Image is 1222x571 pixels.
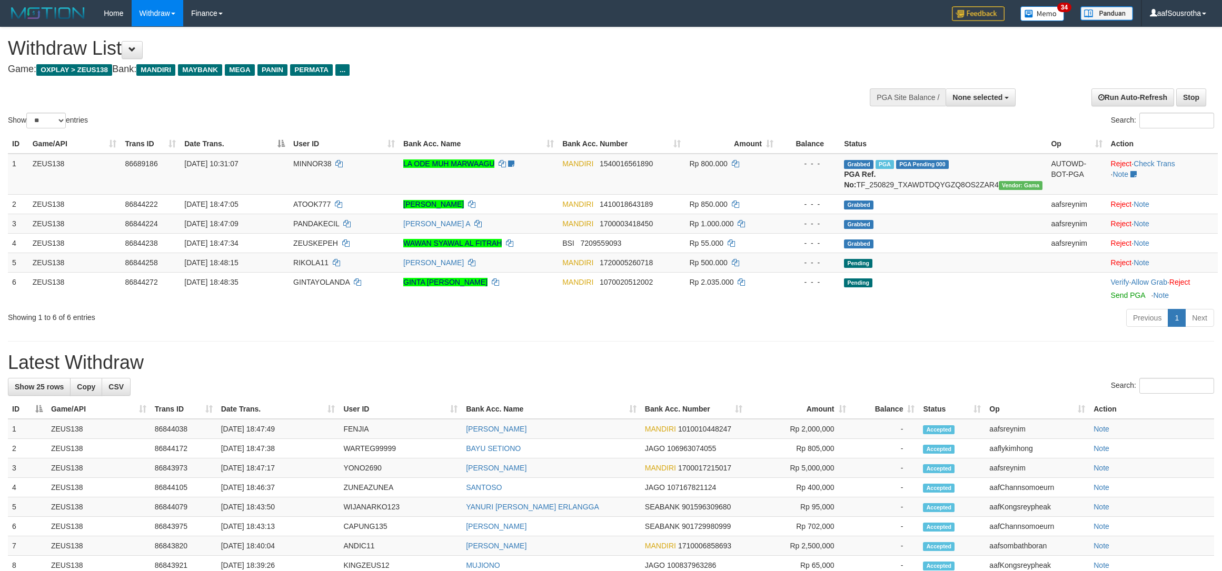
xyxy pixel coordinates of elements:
[919,399,985,419] th: Status: activate to sort column ascending
[184,278,238,286] span: [DATE] 18:48:35
[923,562,955,570] span: Accepted
[1047,154,1106,195] td: AUTOWD-BOT-PGA
[1111,219,1132,228] a: Reject
[600,219,653,228] span: Copy 1700003418450 to clipboard
[217,536,340,556] td: [DATE] 18:40:04
[1094,464,1109,472] a: Note
[600,258,653,267] span: Copy 1720005260718 to clipboard
[689,278,733,286] span: Rp 2.035.000
[645,425,676,433] span: MANDIRI
[782,158,836,169] div: - - -
[1131,278,1167,286] a: Allow Grab
[151,517,217,536] td: 86843975
[293,200,331,208] span: ATOOK777
[466,522,526,530] a: [PERSON_NAME]
[985,497,1089,517] td: aafKongsreypheak
[466,483,502,492] a: SANTOSO
[923,503,955,512] span: Accepted
[782,257,836,268] div: - - -
[1176,88,1206,106] a: Stop
[1047,194,1106,214] td: aafsreynim
[1168,309,1186,327] a: 1
[339,419,462,439] td: FENJIA
[1047,134,1106,154] th: Op: activate to sort column ascending
[102,378,131,396] a: CSV
[562,239,574,247] span: BSI
[923,523,955,532] span: Accepted
[645,542,676,550] span: MANDIRI
[339,399,462,419] th: User ID: activate to sort column ascending
[1094,483,1109,492] a: Note
[946,88,1016,106] button: None selected
[466,444,521,453] a: BAYU SETIONO
[896,160,949,169] span: PGA Pending
[36,64,112,76] span: OXPLAY > ZEUS138
[1080,6,1133,21] img: panduan.png
[562,219,593,228] span: MANDIRI
[1094,503,1109,511] a: Note
[28,154,121,195] td: ZEUS138
[1094,561,1109,569] a: Note
[985,517,1089,536] td: aafChannsomoeurn
[8,517,47,536] td: 6
[293,278,350,286] span: GINTAYOLANDA
[985,536,1089,556] td: aafsombathboran
[1057,3,1071,12] span: 34
[1131,278,1169,286] span: ·
[1112,170,1128,178] a: Note
[850,419,919,439] td: -
[1107,272,1218,305] td: · ·
[1020,6,1065,21] img: Button%20Memo.svg
[1111,291,1145,299] a: Send PGA
[844,160,873,169] span: Grabbed
[151,536,217,556] td: 86843820
[339,497,462,517] td: WIJANARKO123
[985,458,1089,478] td: aafsreynim
[778,134,840,154] th: Balance
[77,383,95,391] span: Copy
[28,253,121,272] td: ZEUS138
[217,399,340,419] th: Date Trans.: activate to sort column ascending
[678,464,731,472] span: Copy 1700017215017 to clipboard
[8,253,28,272] td: 5
[1111,278,1129,286] a: Verify
[689,219,733,228] span: Rp 1.000.000
[678,425,731,433] span: Copy 1010010448247 to clipboard
[8,536,47,556] td: 7
[217,439,340,458] td: [DATE] 18:47:38
[1126,309,1168,327] a: Previous
[403,258,464,267] a: [PERSON_NAME]
[1107,233,1218,253] td: ·
[641,399,747,419] th: Bank Acc. Number: activate to sort column ascending
[747,517,850,536] td: Rp 702,000
[151,497,217,517] td: 86844079
[1134,258,1149,267] a: Note
[985,478,1089,497] td: aafChannsomoeurn
[1107,214,1218,233] td: ·
[108,383,124,391] span: CSV
[26,113,66,128] select: Showentries
[1169,278,1190,286] a: Reject
[678,542,731,550] span: Copy 1710006858693 to clipboard
[8,233,28,253] td: 4
[151,439,217,458] td: 86844172
[1134,219,1149,228] a: Note
[180,134,289,154] th: Date Trans.: activate to sort column descending
[1107,194,1218,214] td: ·
[70,378,102,396] a: Copy
[28,194,121,214] td: ZEUS138
[1094,522,1109,530] a: Note
[1111,159,1132,168] a: Reject
[952,93,1002,102] span: None selected
[1091,88,1174,106] a: Run Auto-Refresh
[689,258,727,267] span: Rp 500.000
[1107,134,1218,154] th: Action
[151,419,217,439] td: 86844038
[747,399,850,419] th: Amount: activate to sort column ascending
[1139,113,1214,128] input: Search:
[125,219,157,228] span: 86844224
[1094,542,1109,550] a: Note
[844,259,872,268] span: Pending
[562,278,593,286] span: MANDIRI
[8,478,47,497] td: 4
